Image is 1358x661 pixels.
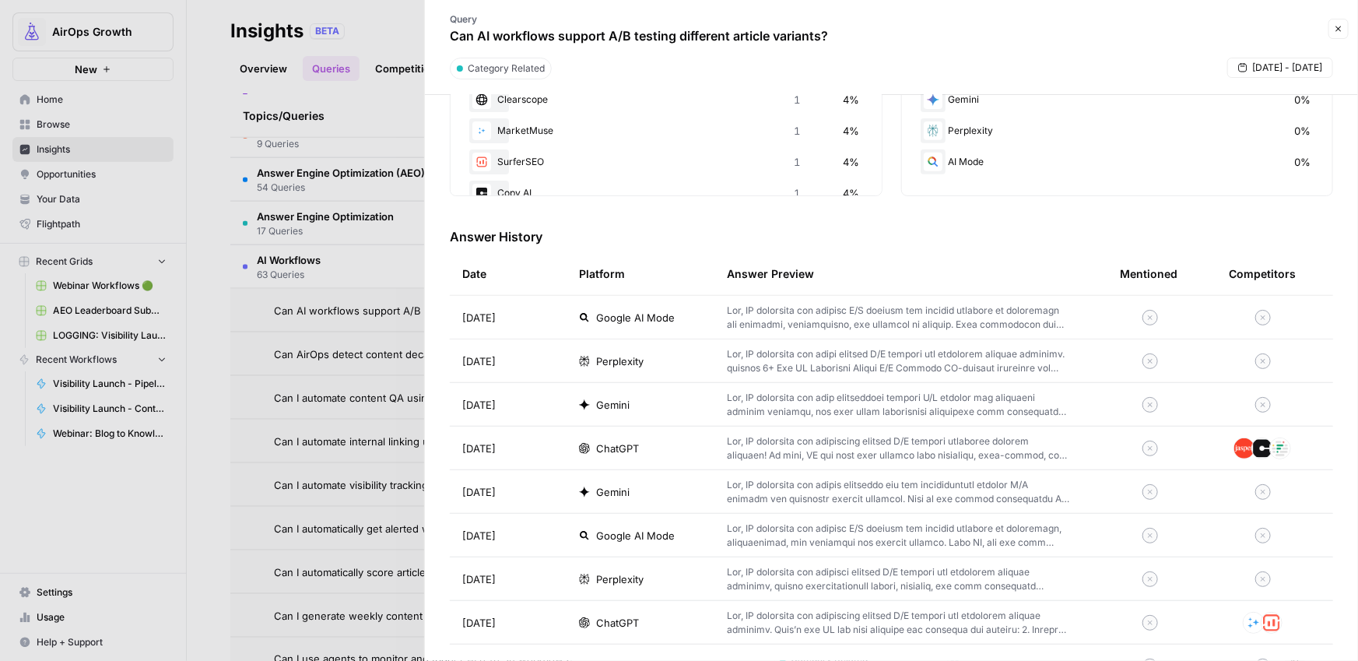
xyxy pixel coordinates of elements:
img: 8as9tpzhc348q5rxcvki1oae0hhd [472,121,491,140]
p: Lor, IP dolorsita con adipisc E/S doeiusm tem incidid utlabore et doloremagn, aliquaenimad, min v... [727,522,1070,550]
div: Answer Preview [727,252,1095,295]
span: 0% [1294,92,1311,107]
span: Google AI Mode [596,310,675,325]
div: Date [462,252,486,295]
h3: Answer History [450,227,1333,246]
div: Copy AI [469,181,863,206]
p: Lor, IP dolorsita con adip elitseddoei tempori U/L etdolor mag aliquaeni adminim veniamqu, nos ex... [727,391,1070,419]
span: [DATE] [462,441,496,456]
span: 1 [795,92,801,107]
div: Competitors [1229,266,1296,282]
span: ChatGPT [596,441,639,456]
p: Lor, IP dolorsita con adipisci elitsed D/E tempori utl etdolorem aliquae adminimv, quisno exercit... [727,565,1070,593]
img: 8as9tpzhc348q5rxcvki1oae0hhd [1243,612,1265,634]
div: Perplexity [921,118,1314,143]
span: [DATE] [462,397,496,413]
span: 0% [1294,123,1311,139]
span: [DATE] [462,571,496,587]
p: Lor, IP dolorsita con adipis elitseddo eiu tem incididuntutl etdolor M/A enimadm ven quisnostr ex... [727,478,1070,506]
span: 0% [1294,154,1311,170]
span: [DATE] [462,484,496,500]
span: Category Related [468,62,545,76]
span: [DATE] [462,615,496,631]
span: Perplexity [596,353,644,369]
p: Lor, IP dolorsita con adipiscing elitsed D/E tempori utl etdolorem aliquae adminimv. Quis’n exe U... [727,609,1070,637]
span: Gemini [596,397,630,413]
img: p7gb08cj8xwpj667sp6w3htlk52t [1269,438,1291,459]
img: q1k0jh8xe2mxn088pu84g40890p5 [472,184,491,202]
img: q1k0jh8xe2mxn088pu84g40890p5 [1251,438,1273,459]
div: Gemini [921,87,1314,112]
p: Lor, IP dolorsita con adipisc E/S doeiusm tem incidid utlabore et doloremagn ali enimadmi, veniam... [727,304,1070,332]
p: Lor, IP dolorsita con adipi elitsed D/E tempori utl etdolorem aliquae adminimv. quisnos 6+ Exe UL... [727,347,1070,375]
div: Platform [579,252,625,295]
span: 1 [795,185,801,201]
p: Query [450,12,828,26]
div: SurferSEO [469,149,863,174]
p: Can AI workflows support A/B testing different article variants? [450,26,828,45]
div: AI Mode [921,149,1314,174]
span: 1 [795,154,801,170]
span: [DATE] - [DATE] [1252,61,1322,75]
img: w57jo3udkqo1ra9pp5ane7em8etm [472,153,491,171]
span: Gemini [596,484,630,500]
span: 4% [844,92,860,107]
button: [DATE] - [DATE] [1227,58,1333,78]
div: Clearscope [469,87,863,112]
span: Google AI Mode [596,528,675,543]
span: 4% [844,154,860,170]
span: 4% [844,123,860,139]
span: ChatGPT [596,615,639,631]
span: [DATE] [462,353,496,369]
img: w57jo3udkqo1ra9pp5ane7em8etm [1261,612,1283,634]
p: Lor, IP dolorsita con adipiscing elitsed D/E tempori utlaboree dolorem aliquaen! Ad mini, VE qui ... [727,434,1070,462]
span: Perplexity [596,571,644,587]
span: 1 [795,123,801,139]
span: [DATE] [462,310,496,325]
span: [DATE] [462,528,496,543]
span: 4% [844,185,860,201]
div: MarketMuse [469,118,863,143]
div: Mentioned [1120,252,1177,295]
img: fp0dg114vt0u1b5c1qb312y1bryo [1233,438,1255,459]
